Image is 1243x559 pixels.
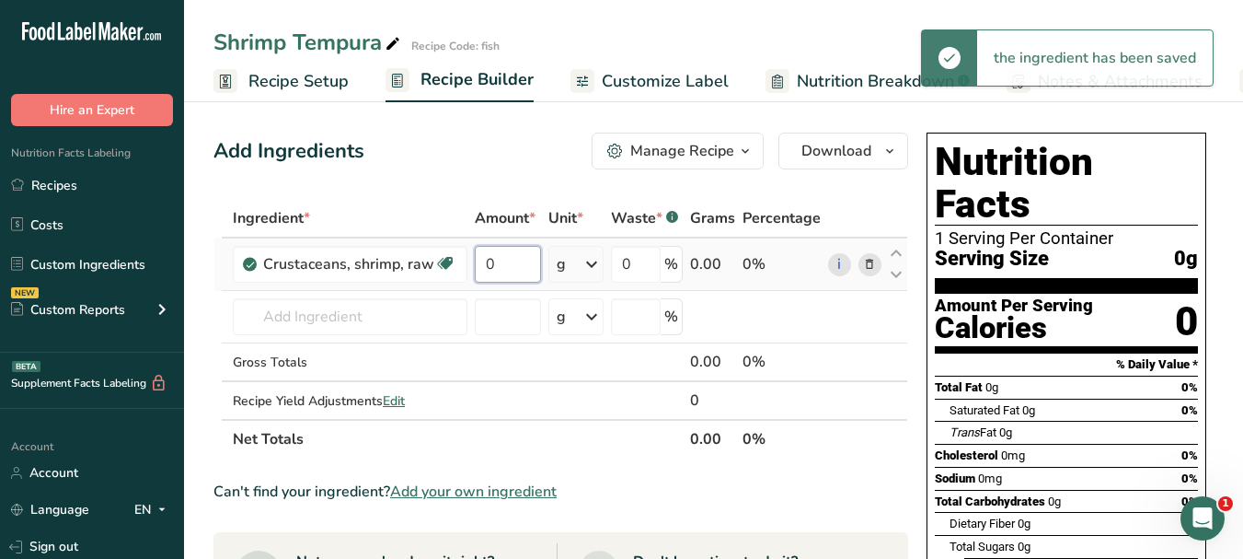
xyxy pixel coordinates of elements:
[999,425,1012,439] span: 0g
[1001,448,1025,462] span: 0mg
[935,141,1198,226] h1: Nutrition Facts
[1048,495,1061,508] span: 0g
[1181,495,1198,508] span: 0%
[935,472,975,485] span: Sodium
[557,253,566,275] div: g
[1018,540,1030,553] span: 0g
[233,298,467,335] input: Add Ingredient
[690,351,735,373] div: 0.00
[263,253,434,275] div: Crustaceans, shrimp, raw
[742,253,821,275] div: 0%
[630,140,734,162] div: Manage Recipe
[765,61,970,102] a: Nutrition Breakdown
[1180,496,1225,541] iframe: Intercom live chat
[1022,403,1035,417] span: 0g
[950,425,996,439] span: Fat
[213,61,349,102] a: Recipe Setup
[978,472,1002,485] span: 0mg
[1175,297,1198,346] div: 0
[1181,403,1198,417] span: 0%
[557,306,566,328] div: g
[690,390,735,412] div: 0
[233,353,467,372] div: Gross Totals
[248,69,349,94] span: Recipe Setup
[828,253,851,276] a: i
[233,207,310,229] span: Ingredient
[977,30,1213,86] div: the ingredient has been saved
[801,140,871,162] span: Download
[11,94,173,126] button: Hire an Expert
[935,229,1198,248] div: 1 Serving Per Container
[950,403,1019,417] span: Saturated Fat
[739,419,824,458] th: 0%
[229,419,686,458] th: Net Totals
[935,380,983,394] span: Total Fat
[1174,248,1198,271] span: 0g
[611,207,678,229] div: Waste
[11,287,39,298] div: NEW
[935,315,1093,342] div: Calories
[134,499,173,521] div: EN
[935,248,1049,271] span: Serving Size
[742,207,821,229] span: Percentage
[935,495,1045,508] span: Total Carbohydrates
[1218,496,1233,511] span: 1
[935,448,998,462] span: Cholesterol
[935,297,1093,315] div: Amount Per Serving
[778,133,908,169] button: Download
[742,351,821,373] div: 0%
[213,481,908,503] div: Can't find your ingredient?
[11,494,89,526] a: Language
[213,26,404,59] div: Shrimp Tempura
[985,380,998,394] span: 0g
[11,300,125,320] div: Custom Reports
[383,392,405,410] span: Edit
[1018,517,1030,530] span: 0g
[950,425,980,439] i: Trans
[1181,448,1198,462] span: 0%
[690,207,735,229] span: Grams
[797,69,954,94] span: Nutrition Breakdown
[570,61,729,102] a: Customize Label
[602,69,729,94] span: Customize Label
[548,207,583,229] span: Unit
[1181,472,1198,485] span: 0%
[592,133,764,169] button: Manage Recipe
[950,540,1015,553] span: Total Sugars
[213,136,364,167] div: Add Ingredients
[935,354,1198,376] section: % Daily Value *
[233,391,467,411] div: Recipe Yield Adjustments
[386,59,534,103] a: Recipe Builder
[12,361,40,372] div: BETA
[420,67,534,92] span: Recipe Builder
[475,207,535,229] span: Amount
[390,481,557,503] span: Add your own ingredient
[690,253,735,275] div: 0.00
[1181,380,1198,394] span: 0%
[950,517,1015,530] span: Dietary Fiber
[686,419,739,458] th: 0.00
[411,38,500,54] div: Recipe Code: fish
